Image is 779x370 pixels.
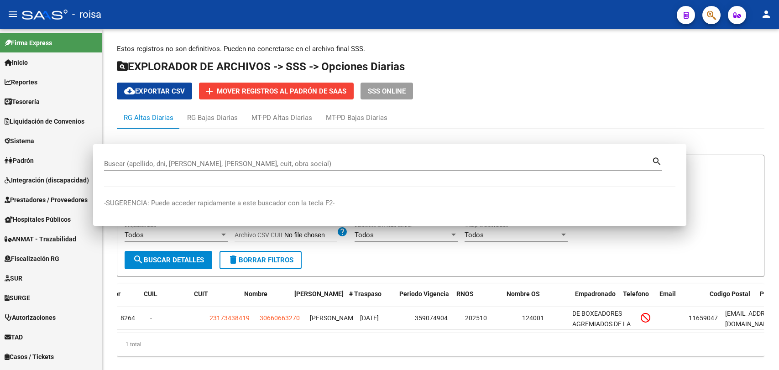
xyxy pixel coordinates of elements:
p: Estos registros no son definitivos. Pueden no concretarse en el archivo final SSS. [117,44,764,54]
span: Exportar CSV [124,87,185,95]
mat-icon: person [761,9,772,20]
span: RNOS [456,290,474,297]
span: SURGE [5,293,30,303]
mat-icon: menu [7,9,18,20]
div: RG Altas Diarias [124,113,173,123]
mat-icon: add [204,86,215,97]
span: Sistema [5,136,34,146]
span: # Traspaso [349,290,382,297]
span: Todos [465,231,484,239]
span: 23173438419 [209,314,250,322]
datatable-header-cell: Periodo Vigencia [396,284,453,314]
span: Tesorería [5,97,40,107]
span: Buscar Detalles [133,256,204,264]
span: Integración (discapacidad) [5,175,89,185]
iframe: Intercom live chat [748,339,770,361]
span: CUIL [144,290,157,297]
span: 8264 [120,314,135,322]
input: Seleccionar Archivo [284,231,337,240]
span: - [150,314,152,322]
span: 124001 [522,314,544,322]
span: TAD [5,332,23,342]
span: Firma Express [5,38,52,48]
mat-icon: delete [228,254,239,265]
span: [PERSON_NAME] [294,290,344,297]
div: 1 total [117,333,764,356]
span: 202510 [465,314,487,322]
span: ANMAT - Trazabilidad [5,234,76,244]
span: Prestadores / Proveedores [5,195,88,205]
span: SUR [5,273,22,283]
span: SSS ONLINE [368,87,406,95]
div: MT-PD Bajas Diarias [326,113,387,123]
div: MT-PD Altas Diarias [251,113,312,123]
datatable-header-cell: Nombre [240,284,291,314]
datatable-header-cell: # Traspaso [345,284,396,314]
span: Todos [355,231,374,239]
span: Empadronado [575,290,616,297]
span: Nombre OS [507,290,540,297]
span: CUIT [194,290,208,297]
span: Autorizaciones [5,313,56,323]
span: Mover registros al PADRÓN de SAAS [217,87,346,95]
span: Archivo CSV CUIL [235,231,284,239]
span: 1165904742 [689,314,725,322]
datatable-header-cell: Nombre OS [503,284,571,314]
span: DE BOXEADORES AGREMIADOS DE LA [GEOGRAPHIC_DATA] [572,310,634,338]
datatable-header-cell: Telefono [619,284,656,314]
span: Liquidación de Convenios [5,116,84,126]
span: Telefono [623,290,649,297]
div: [DATE] [360,313,408,323]
datatable-header-cell: Email [656,284,706,314]
datatable-header-cell: CUIT [190,284,240,314]
span: Fiscalización RG [5,254,59,264]
datatable-header-cell: Codigo Postal [706,284,756,314]
span: Hospitales Públicos [5,214,71,224]
datatable-header-cell: Fecha Traspaso [291,284,345,314]
span: Padrón [5,156,34,166]
span: [PERSON_NAME] [310,314,359,322]
span: Borrar Filtros [228,256,293,264]
mat-icon: cloud_download [124,85,135,96]
span: Todos [125,231,144,239]
p: -SUGERENCIA: Puede acceder rapidamente a este buscador con la tecla F2- [104,198,675,208]
datatable-header-cell: CUIL [140,284,190,314]
datatable-header-cell: Empadronado [571,284,619,314]
datatable-header-cell: RNOS [453,284,503,314]
mat-icon: search [133,254,144,265]
span: Email [659,290,676,297]
span: - roisa [72,5,101,25]
span: EXPLORADOR DE ARCHIVOS -> SSS -> Opciones Diarias [117,60,405,73]
span: Periodo Vigencia [399,290,449,297]
span: Reportes [5,77,37,87]
mat-icon: help [337,226,348,237]
span: Inicio [5,57,28,68]
span: Codigo Postal [710,290,750,297]
div: RG Bajas Diarias [187,113,238,123]
span: 359074904 [415,314,448,322]
span: Casos / Tickets [5,352,54,362]
span: FABROCARLOSA@administracionargentina.com [725,310,778,328]
span: 30660663270 [260,314,300,322]
mat-icon: search [652,155,662,166]
span: Nombre [244,290,267,297]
